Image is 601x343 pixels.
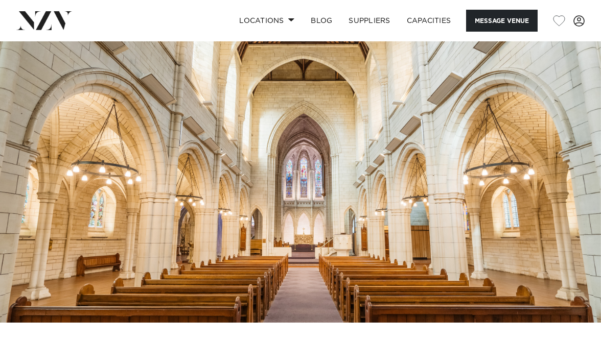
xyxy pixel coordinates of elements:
button: Message Venue [466,10,538,32]
a: BLOG [303,10,340,32]
a: SUPPLIERS [340,10,398,32]
a: Locations [231,10,303,32]
img: nzv-logo.png [16,11,72,30]
a: Capacities [399,10,459,32]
